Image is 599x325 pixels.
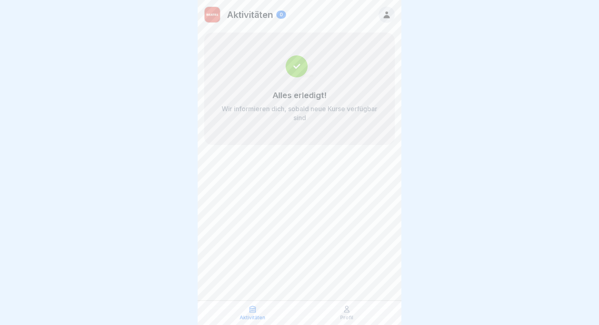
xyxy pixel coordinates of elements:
[205,7,220,22] img: hrdyj4tscali0st5u12judfl.png
[276,11,286,19] div: 0
[220,104,379,122] p: Wir informieren dich, sobald neue Kurse verfügbar sind
[240,315,265,321] p: Aktivitäten
[340,315,353,321] p: Profil
[273,90,327,100] p: Alles erledigt!
[227,9,273,20] p: Aktivitäten
[286,55,314,77] img: completed.svg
